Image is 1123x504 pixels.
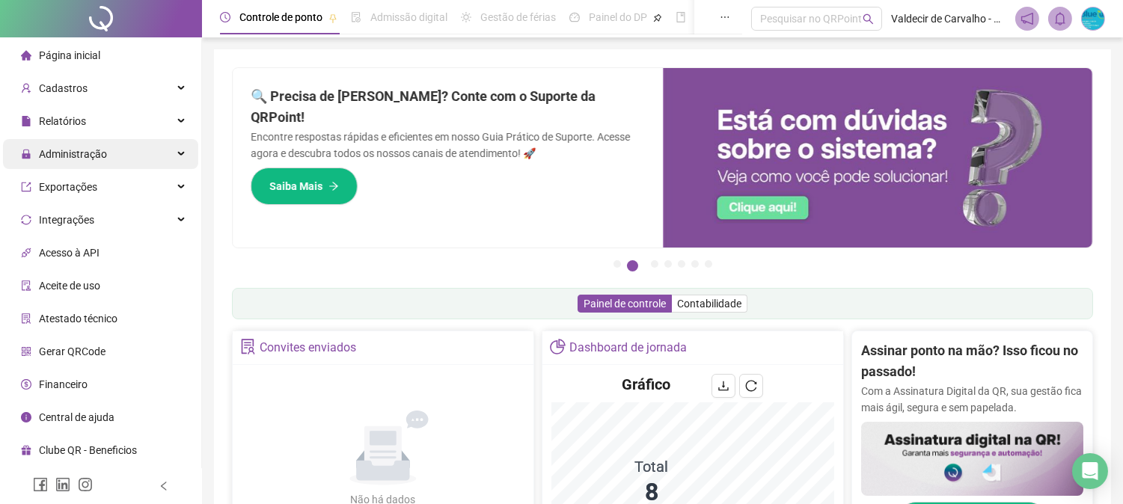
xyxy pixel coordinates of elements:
[691,260,699,268] button: 6
[569,335,687,360] div: Dashboard de jornada
[39,181,97,193] span: Exportações
[370,11,447,23] span: Admissão digital
[21,50,31,61] span: home
[1053,12,1067,25] span: bell
[39,411,114,423] span: Central de ajuda
[328,13,337,22] span: pushpin
[39,345,105,357] span: Gerar QRCode
[627,260,638,271] button: 2
[269,178,322,194] span: Saiba Mais
[21,248,31,258] span: api
[159,481,169,491] span: left
[21,445,31,455] span: gift
[251,129,645,162] p: Encontre respostas rápidas e eficientes em nosso Guia Prático de Suporte. Acesse agora e descubra...
[863,13,874,25] span: search
[21,149,31,159] span: lock
[251,86,645,129] h2: 🔍 Precisa de [PERSON_NAME]? Conte com o Suporte da QRPoint!
[550,339,566,354] span: pie-chart
[480,11,556,23] span: Gestão de férias
[39,247,100,259] span: Acesso à API
[705,260,712,268] button: 7
[21,182,31,192] span: export
[240,339,256,354] span: solution
[21,346,31,357] span: qrcode
[39,444,137,456] span: Clube QR - Beneficios
[677,298,741,310] span: Contabilidade
[78,477,93,492] span: instagram
[891,10,1006,27] span: Valdecir de Carvalho - BlueW Shop Taboão
[21,379,31,390] span: dollar
[651,260,658,268] button: 3
[39,214,94,226] span: Integrações
[1021,12,1034,25] span: notification
[239,11,322,23] span: Controle de ponto
[39,49,100,61] span: Página inicial
[1072,453,1108,489] div: Open Intercom Messenger
[861,383,1083,416] p: Com a Assinatura Digital da QR, sua gestão fica mais ágil, segura e sem papelada.
[21,313,31,324] span: solution
[39,115,86,127] span: Relatórios
[39,313,117,325] span: Atestado técnico
[1082,7,1104,30] img: 19474
[653,13,662,22] span: pushpin
[664,260,672,268] button: 4
[21,83,31,93] span: user-add
[861,422,1083,496] img: banner%2F02c71560-61a6-44d4-94b9-c8ab97240462.png
[569,12,580,22] span: dashboard
[220,12,230,22] span: clock-circle
[720,12,730,22] span: ellipsis
[21,215,31,225] span: sync
[260,335,356,360] div: Convites enviados
[55,477,70,492] span: linkedin
[678,260,685,268] button: 5
[584,298,666,310] span: Painel de controle
[328,181,339,191] span: arrow-right
[613,260,621,268] button: 1
[622,374,670,395] h4: Gráfico
[676,12,686,22] span: book
[39,378,88,390] span: Financeiro
[663,68,1093,248] img: banner%2F0cf4e1f0-cb71-40ef-aa93-44bd3d4ee559.png
[21,412,31,422] span: info-circle
[39,82,88,94] span: Cadastros
[21,116,31,126] span: file
[461,12,471,22] span: sun
[251,168,358,205] button: Saiba Mais
[745,380,757,392] span: reload
[589,11,647,23] span: Painel do DP
[39,148,107,160] span: Administração
[861,340,1083,383] h2: Assinar ponto na mão? Isso ficou no passado!
[717,380,729,392] span: download
[351,12,361,22] span: file-done
[33,477,48,492] span: facebook
[39,280,100,292] span: Aceite de uso
[21,280,31,291] span: audit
